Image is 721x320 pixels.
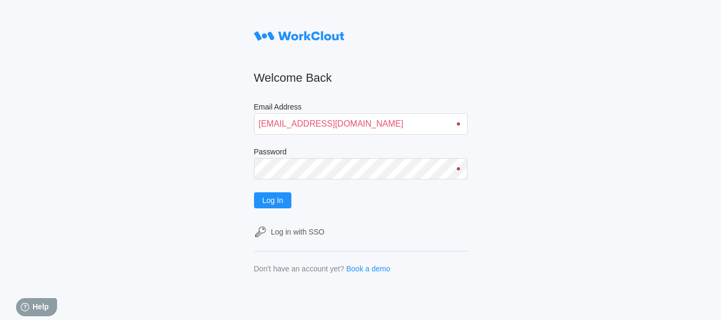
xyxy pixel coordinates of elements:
label: Email Address [254,103,468,113]
a: Log in with SSO [254,225,468,238]
button: Log In [254,192,292,208]
a: Book a demo [346,264,391,273]
label: Password [254,147,468,158]
span: Log In [263,197,283,204]
h2: Welcome Back [254,71,468,85]
div: Don't have an account yet? [254,264,344,273]
div: Log in with SSO [271,228,324,236]
input: Enter your email [254,113,468,135]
